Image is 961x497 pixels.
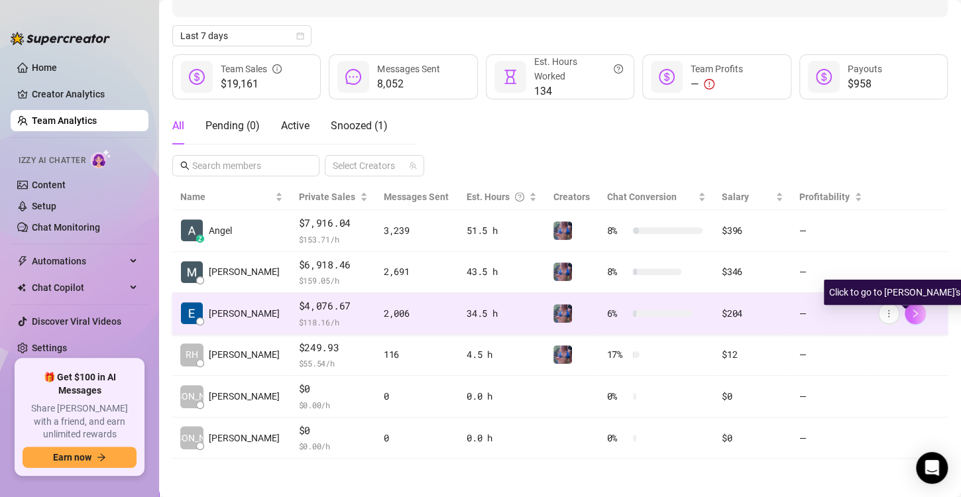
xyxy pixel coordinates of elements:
div: $396 [722,223,783,238]
div: 0.0 h [467,389,537,404]
span: Salary [722,192,749,202]
img: Jaylie [553,304,572,323]
span: 🎁 Get $100 in AI Messages [23,371,137,397]
span: Name [180,190,272,204]
img: logo-BBDzfeDw.svg [11,32,110,45]
a: Discover Viral Videos [32,316,121,327]
div: 4.5 h [467,347,537,362]
div: Open Intercom Messenger [916,452,948,484]
span: Chat Conversion [606,192,676,202]
div: $0 [722,431,783,445]
a: Content [32,180,66,190]
div: Est. Hours Worked [534,54,623,83]
span: hourglass [502,69,518,85]
span: 8,052 [377,76,439,92]
div: All [172,118,184,134]
span: [PERSON_NAME] [156,389,227,404]
div: z [196,235,204,243]
td: — [791,417,870,459]
span: $0 [299,381,368,397]
div: 2,006 [384,306,451,321]
div: 3,239 [384,223,451,238]
a: Settings [32,343,67,353]
span: $ 159.05 /h [299,274,368,287]
span: $19,161 [221,76,282,92]
span: $0 [299,423,368,439]
span: 17 % [606,347,628,362]
input: Search members [192,158,301,173]
span: Active [281,119,310,132]
span: right [911,309,920,318]
img: AI Chatter [91,149,111,168]
span: $7,916.04 [299,215,368,231]
a: Team Analytics [32,115,97,126]
span: $ 118.16 /h [299,315,368,329]
span: dollar-circle [189,69,205,85]
span: Messages Sent [377,64,439,74]
span: Earn now [53,452,91,463]
span: thunderbolt [17,256,28,266]
span: Angel [209,223,232,238]
div: Est. Hours [467,190,526,204]
span: [PERSON_NAME] [209,389,280,404]
div: $204 [722,306,783,321]
div: Team Sales [221,62,282,76]
span: 0 % [606,389,628,404]
span: team [409,162,417,170]
img: Jaylie [553,221,572,240]
img: Matt [181,261,203,283]
th: Creators [545,184,598,210]
div: 116 [384,347,451,362]
span: Last 7 days [180,26,304,46]
div: $346 [722,264,783,279]
span: 6 % [606,306,628,321]
td: — [791,376,870,417]
span: Profitability [799,192,850,202]
th: Name [172,184,291,210]
td: — [791,293,870,335]
span: question-circle [515,190,524,204]
span: $4,076.67 [299,298,368,314]
span: Izzy AI Chatter [19,154,85,167]
span: arrow-right [97,453,106,462]
span: calendar [296,32,304,40]
a: Setup [32,201,56,211]
img: Jaylie [553,262,572,281]
span: [PERSON_NAME] [209,306,280,321]
span: $6,918.46 [299,257,368,273]
div: 2,691 [384,264,451,279]
div: 0 [384,389,451,404]
td: — [791,335,870,376]
span: 134 [534,83,623,99]
td: — [791,210,870,252]
span: [PERSON_NAME] [209,264,280,279]
a: Chat Monitoring [32,222,100,233]
span: exclamation-circle [704,79,714,89]
a: Home [32,62,57,73]
div: $12 [722,347,783,362]
span: Share [PERSON_NAME] with a friend, and earn unlimited rewards [23,402,137,441]
span: info-circle [272,62,282,76]
span: Team Profits [691,64,743,74]
span: $ 0.00 /h [299,398,368,412]
span: $249.93 [299,340,368,356]
div: — [691,76,743,92]
img: Chat Copilot [17,283,26,292]
div: 43.5 h [467,264,537,279]
span: 8 % [606,223,628,238]
a: Creator Analytics [32,83,138,105]
div: $0 [722,389,783,404]
span: search [180,161,190,170]
span: Automations [32,250,126,272]
span: Messages Sent [384,192,449,202]
span: [PERSON_NAME] [209,431,280,445]
span: $958 [848,76,882,92]
div: 0.0 h [467,431,537,445]
span: Payouts [848,64,882,74]
span: 8 % [606,264,628,279]
span: [PERSON_NAME] [156,431,227,445]
img: Jaylie [553,345,572,364]
img: Angel [181,219,203,241]
div: 0 [384,431,451,445]
button: Earn nowarrow-right [23,447,137,468]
